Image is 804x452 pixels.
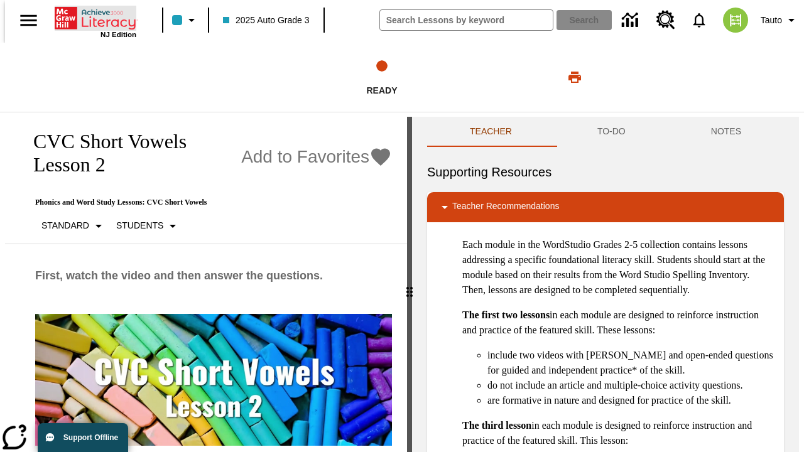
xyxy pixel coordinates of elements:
[756,9,804,31] button: Profile/Settings
[219,43,545,112] button: Ready step 1 of 1
[41,219,89,232] p: Standard
[35,269,323,282] span: First, watch the video and then answer the questions.
[427,192,784,222] div: Teacher Recommendations
[462,308,774,338] p: in each module are designed to reinforce instruction and practice of the featured skill. These le...
[116,219,163,232] p: Students
[614,3,649,38] a: Data Center
[683,4,715,36] a: Notifications
[36,215,111,237] button: Scaffolds, Standard
[462,309,550,320] strong: The first two lessons
[649,3,683,37] a: Resource Center, Will open in new tab
[412,117,799,452] div: activity
[380,10,553,30] input: search field
[555,66,595,89] button: Print
[427,117,784,147] div: Instructional Panel Tabs
[487,378,774,393] li: do not include an article and multiple-choice activity questions.
[366,85,397,95] span: Ready
[462,237,774,298] p: Each module in the WordStudio Grades 2-5 collection contains lessons addressing a specific founda...
[10,2,47,39] button: Open side menu
[715,4,756,36] button: Select a new avatar
[55,4,136,38] div: Home
[462,420,531,431] strong: The third lesson
[5,117,407,446] div: reading
[487,393,774,408] li: are formative in nature and designed for practice of the skill.
[63,433,118,442] span: Support Offline
[462,418,774,448] p: in each module is designed to reinforce instruction and practice of the featured skill. This lesson:
[427,117,555,147] button: Teacher
[38,423,128,452] button: Support Offline
[427,162,784,182] h6: Supporting Resources
[100,31,136,38] span: NJ Edition
[20,130,235,176] h1: CVC Short Vowels Lesson 2
[761,14,782,27] span: Tauto
[111,215,185,237] button: Select Student
[223,14,310,27] span: 2025 Auto Grade 3
[167,9,204,31] button: Class color is light blue. Change class color
[20,198,392,207] p: Phonics and Word Study Lessons: CVC Short Vowels
[668,117,784,147] button: NOTES
[723,8,748,33] img: avatar image
[241,147,369,167] span: Add to Favorites
[555,117,668,147] button: TO-DO
[241,146,392,168] button: Add to Favorites
[407,117,412,452] div: Press Enter or Spacebar and then press right and left arrow keys to move the slider
[487,348,774,378] li: include two videos with [PERSON_NAME] and open-ended questions for guided and independent practic...
[452,200,559,215] p: Teacher Recommendations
